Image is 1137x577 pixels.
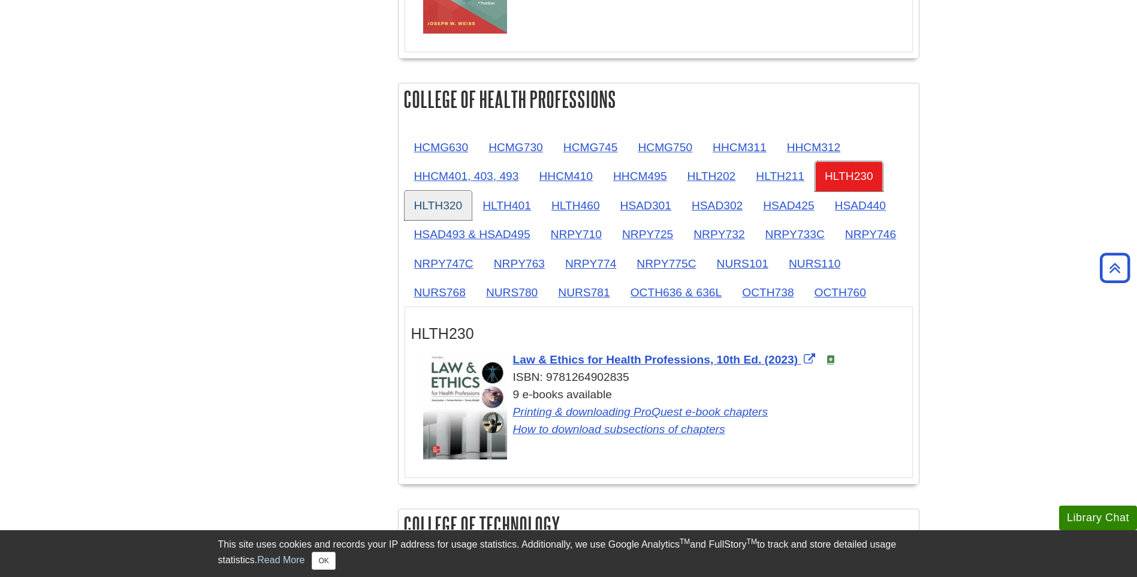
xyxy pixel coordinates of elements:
[423,386,906,438] div: 9 e-books available
[423,369,906,386] div: ISBN: 9781264902835
[479,133,553,162] a: HCMG730
[678,161,746,191] a: HLTH202
[1096,260,1134,276] a: Back to Top
[611,191,681,220] a: HSAD301
[777,133,851,162] a: HHCM312
[312,552,335,570] button: Close
[405,133,478,162] a: HCMG630
[621,278,732,307] a: OCTH636 & 636L
[746,161,814,191] a: HLTH211
[1059,506,1137,530] button: Library Chat
[815,161,883,191] a: HLTH230
[405,249,483,278] a: NRPY747C
[257,555,304,565] a: Read More
[541,220,611,249] a: NRPY710
[513,353,798,366] span: Law & Ethics for Health Professions, 10th Ed. (2023)
[556,249,626,278] a: NRPY774
[548,278,619,307] a: NURS781
[484,249,554,278] a: NRPY763
[411,325,906,342] h3: HLTH230
[779,249,850,278] a: NURS110
[684,220,754,249] a: NRPY732
[423,351,507,459] img: Cover Art
[707,249,778,278] a: NURS101
[473,191,541,220] a: HLTH401
[613,220,683,249] a: NRPY725
[542,191,610,220] a: HLTH460
[627,249,705,278] a: NRPY775C
[703,133,776,162] a: HHCM311
[604,161,677,191] a: HHCM495
[399,509,919,541] h2: College of Technology
[529,161,602,191] a: HHCM410
[476,278,547,307] a: NURS780
[399,83,919,115] h2: College of Health Professions
[825,191,895,220] a: HSAD440
[405,161,529,191] a: HHCM401, 403, 493
[836,220,906,249] a: NRPY746
[826,355,836,365] img: e-Book
[405,191,472,220] a: HLTH320
[682,191,752,220] a: HSAD302
[513,423,725,435] a: Link opens in new window
[756,220,834,249] a: NRPY733C
[405,220,540,249] a: HSAD493 & HSAD495
[405,278,475,307] a: NURS768
[747,537,757,546] sup: TM
[805,278,876,307] a: OCTH760
[513,353,819,366] a: Link opens in new window
[732,278,803,307] a: OCTH738
[513,405,768,418] a: Link opens in new window
[680,537,690,546] sup: TM
[753,191,824,220] a: HSAD425
[628,133,702,162] a: HCMG750
[218,537,919,570] div: This site uses cookies and records your IP address for usage statistics. Additionally, we use Goo...
[554,133,628,162] a: HCMG745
